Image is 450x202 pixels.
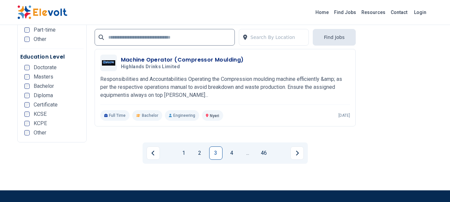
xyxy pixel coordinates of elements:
[34,121,47,126] span: KCPE
[338,113,350,118] p: [DATE]
[34,102,58,107] span: Certificate
[177,146,191,160] a: Page 1
[34,27,56,33] span: Part-time
[241,146,254,160] a: Jump forward
[24,37,30,42] input: Other
[20,53,84,61] h5: Education Level
[34,111,47,117] span: KCSE
[24,102,30,107] input: Certificate
[193,146,207,160] a: Page 2
[225,146,238,160] a: Page 4
[290,146,304,160] a: Next page
[17,5,67,19] img: Elevolt
[142,113,158,118] span: Bachelor
[313,29,355,46] button: Find Jobs
[147,146,304,160] ul: Pagination
[24,84,30,89] input: Bachelor
[210,113,219,118] span: Nyeri
[209,146,223,160] a: Page 3 is your current page
[102,60,115,66] img: Highlands Drinks Limited
[417,170,450,202] iframe: Chat Widget
[147,146,160,160] a: Previous page
[34,65,57,70] span: Doctorate
[34,93,53,98] span: Diploma
[24,74,30,80] input: Masters
[257,146,270,160] a: Page 46
[24,111,30,117] input: KCSE
[331,7,359,18] a: Find Jobs
[34,37,46,42] span: Other
[359,7,388,18] a: Resources
[165,110,199,121] p: Engineering
[24,130,30,135] input: Other
[34,74,53,80] span: Masters
[24,27,30,33] input: Part-time
[34,130,46,135] span: Other
[100,110,130,121] p: Full Time
[121,64,180,70] span: Highlands Drinks Limited
[24,65,30,70] input: Doctorate
[24,121,30,126] input: KCPE
[100,75,350,99] p: Responsibilities and Accountabilities Operating the Compression moulding machine efficiently &amp...
[388,7,410,18] a: Contact
[121,56,244,64] h3: Machine Operator (Compressor Moulding)
[24,93,30,98] input: Diploma
[100,55,350,121] a: Highlands Drinks LimitedMachine Operator (Compressor Moulding)Highlands Drinks LimitedResponsibil...
[313,7,331,18] a: Home
[410,6,430,19] a: Login
[34,84,54,89] span: Bachelor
